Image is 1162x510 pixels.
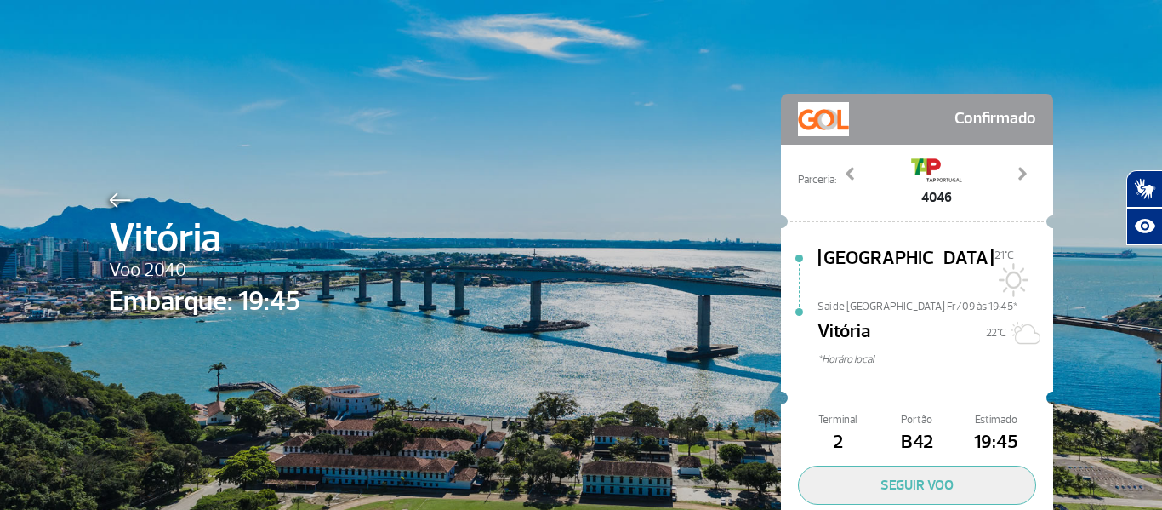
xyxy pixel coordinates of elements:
[986,326,1006,340] span: 22°C
[798,428,877,457] span: 2
[817,299,1053,311] span: Sai de [GEOGRAPHIC_DATA] Fr/09 às 19:45*
[1126,170,1162,208] button: Abrir tradutor de língua de sinais.
[954,102,1036,136] span: Confirmado
[798,172,836,188] span: Parceria:
[1126,170,1162,245] div: Plugin de acessibilidade da Hand Talk.
[109,256,300,285] span: Voo 2040
[798,412,877,428] span: Terminal
[877,412,956,428] span: Portão
[994,263,1028,297] img: Sol
[1126,208,1162,245] button: Abrir recursos assistivos.
[911,187,962,208] span: 4046
[817,352,1053,368] span: *Horáro local
[798,466,1036,505] button: SEGUIR VOO
[817,244,994,299] span: [GEOGRAPHIC_DATA]
[817,318,870,352] span: Vitória
[1006,316,1040,350] img: Sol com muitas nuvens
[109,208,300,269] span: Vitória
[957,412,1036,428] span: Estimado
[957,428,1036,457] span: 19:45
[109,281,300,322] span: Embarque: 19:45
[994,249,1014,262] span: 21°C
[877,428,956,457] span: B42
